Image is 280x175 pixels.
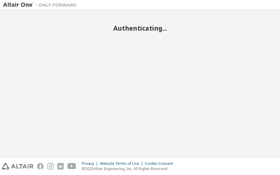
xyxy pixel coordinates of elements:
div: Privacy [82,161,100,166]
img: facebook.svg [37,163,44,169]
img: altair_logo.svg [2,163,33,169]
img: instagram.svg [47,163,54,169]
img: Altair One [3,2,80,8]
div: Website Terms of Use [100,161,145,166]
div: Cookie Consent [145,161,176,166]
img: youtube.svg [67,163,76,169]
h2: Authenticating... [3,24,277,32]
img: linkedin.svg [57,163,64,169]
p: © 2025 Altair Engineering, Inc. All Rights Reserved. [82,166,176,171]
